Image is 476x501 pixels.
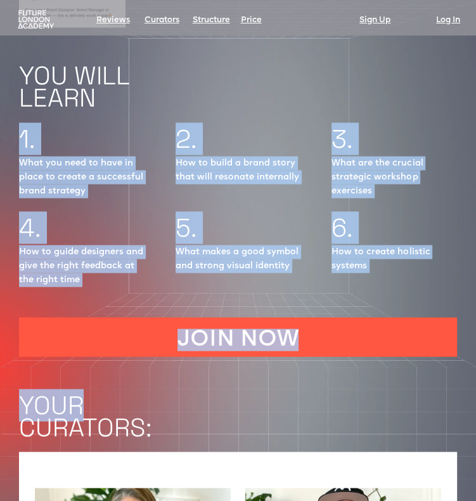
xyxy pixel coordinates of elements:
[176,216,196,238] h1: 5.
[436,11,460,29] a: Log In
[19,245,145,287] p: How to guide designers and give the right feedback at the right time
[331,127,352,150] h1: 3.
[176,245,301,273] p: What makes a good symbol and strong visual identity
[241,11,262,29] a: Price
[331,216,352,238] h1: 6.
[359,11,390,29] a: Sign Up
[176,156,301,184] p: How to build a brand story that will resonate internally
[331,245,457,273] p: How to create holistic systems
[19,65,457,109] h1: YOU WILL LEARN
[96,11,130,29] a: Reviews
[19,127,35,150] h1: 1.
[19,317,457,356] a: JOIN NOW
[331,156,457,198] p: What are the crucial strategic workshop exercises
[176,127,196,150] h1: 2.
[193,11,230,29] a: Structure
[19,156,145,198] p: What you need to have in place to create a successful brand strategy
[19,394,457,438] h1: YOUR CURATORS:
[145,11,179,29] a: Curators
[19,216,41,238] h1: 4.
